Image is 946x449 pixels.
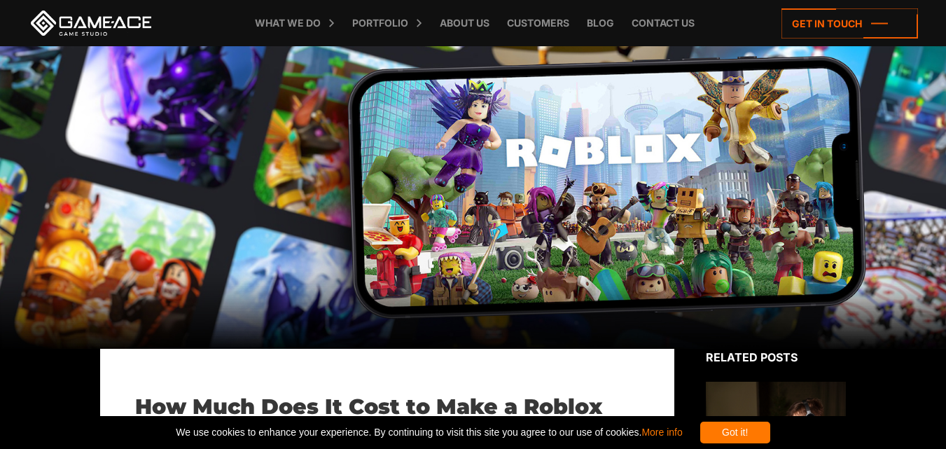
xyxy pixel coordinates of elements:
[135,394,639,445] h1: How Much Does It Cost to Make a Roblox Game? A Breakdown of Development
[700,422,770,443] div: Got it!
[781,8,918,39] a: Get in touch
[706,349,846,366] div: Related posts
[176,422,682,443] span: We use cookies to enhance your experience. By continuing to visit this site you agree to our use ...
[641,427,682,438] a: More info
